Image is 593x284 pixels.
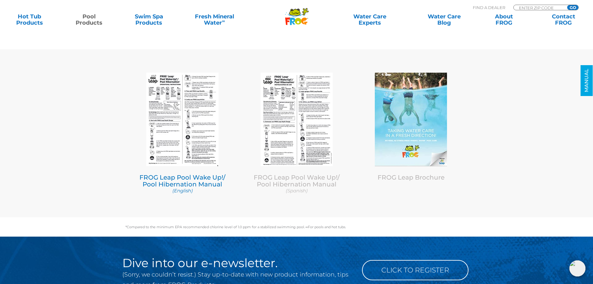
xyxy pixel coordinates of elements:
[378,174,445,181] a: FROG Leap Brochure
[473,5,505,10] p: Find A Dealer
[518,5,560,10] input: Zip Code Form
[66,13,112,26] a: PoolProducts
[540,13,587,26] a: ContactFROG
[146,73,219,166] img: Pool Wake-Up!® / Pool Hibernation® Manual — FROG® Seasonal Pool Care Instructions
[567,5,578,10] input: GO
[581,65,593,96] a: MANUAL
[481,13,527,26] a: AboutFROG
[122,257,353,269] h2: Dive into our e-newsletter.
[185,13,243,26] a: Fresh MineralWater∞
[172,188,193,194] em: (English)
[362,260,468,280] a: Click to Register
[332,13,407,26] a: Water CareExperts
[421,13,467,26] a: Water CareBlog
[126,13,172,26] a: Swim SpaProducts
[286,188,308,194] em: (Spanish)
[375,73,447,166] img: FROG-All-Pool-with-LEAP-brochure
[125,225,468,229] p: *Compared to the minimum EPA recommended chlorine level of 1.0 ppm for a stabilized swimming pool...
[222,18,225,23] sup: ∞
[244,174,349,194] a: FROG Leap Pool Wake Up!/Pool Hibernation Manual (Spanish)
[130,174,235,194] a: FROG Leap Pool Wake Up!/Pool Hibernation Manual (English)
[569,260,586,277] img: openIcon
[6,13,53,26] a: Hot TubProducts
[261,73,333,166] img: wake-up-hibernate-manual-spanish-img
